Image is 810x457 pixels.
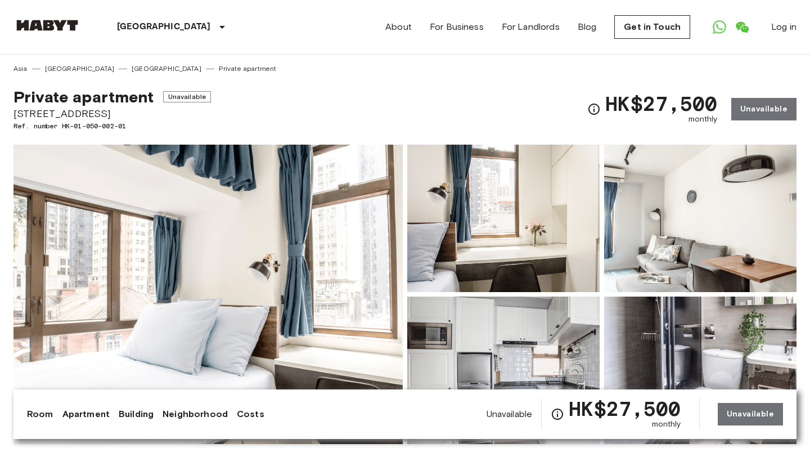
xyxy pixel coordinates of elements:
svg: Check cost overview for full price breakdown. Please note that discounts apply to new joiners onl... [551,407,564,421]
a: Building [119,407,154,421]
span: HK$27,500 [605,93,717,114]
img: Picture of unit HK-01-050-002-01 [604,145,796,292]
a: For Landlords [502,20,560,34]
img: Marketing picture of unit HK-01-050-002-01 [13,145,403,444]
a: Asia [13,64,28,74]
img: Picture of unit HK-01-050-002-01 [604,297,796,444]
a: Private apartment [219,64,277,74]
a: Costs [237,407,264,421]
a: [GEOGRAPHIC_DATA] [45,64,115,74]
span: HK$27,500 [569,398,681,419]
a: About [385,20,412,34]
span: Unavailable [163,91,211,102]
a: Get in Touch [614,15,690,39]
span: Unavailable [487,408,533,420]
span: Ref. number HK-01-050-002-01 [13,121,211,131]
img: Habyt [13,20,81,31]
a: [GEOGRAPHIC_DATA] [132,64,201,74]
a: Room [27,407,53,421]
a: Blog [578,20,597,34]
svg: Check cost overview for full price breakdown. Please note that discounts apply to new joiners onl... [587,102,601,116]
span: monthly [652,419,681,430]
span: [STREET_ADDRESS] [13,106,211,121]
a: Open WhatsApp [708,16,731,38]
span: monthly [688,114,718,125]
a: Apartment [62,407,110,421]
p: [GEOGRAPHIC_DATA] [117,20,211,34]
a: Open WeChat [731,16,753,38]
img: Picture of unit HK-01-050-002-01 [407,297,600,444]
a: Neighborhood [163,407,228,421]
a: Log in [771,20,796,34]
a: For Business [430,20,484,34]
span: Private apartment [13,87,154,106]
img: Picture of unit HK-01-050-002-01 [407,145,600,292]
